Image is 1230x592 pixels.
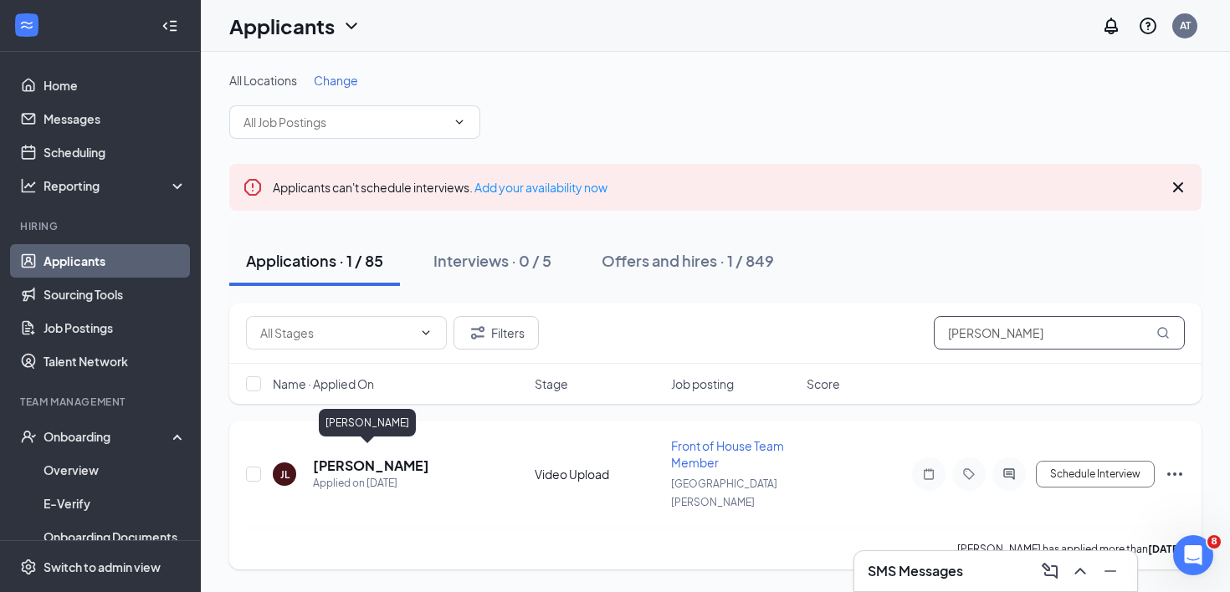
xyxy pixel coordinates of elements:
div: Offers and hires · 1 / 849 [602,250,774,271]
div: JL [280,467,290,482]
svg: Cross [1168,177,1188,197]
input: All Stages [260,324,413,342]
input: Search in applications [934,316,1185,350]
button: Minimize [1097,558,1124,584]
input: All Job Postings [243,113,446,131]
svg: Note [919,467,939,481]
svg: Ellipses [1165,464,1185,484]
a: Job Postings [44,311,187,344]
span: All Locations [229,73,297,88]
span: Stage [535,375,568,392]
p: [PERSON_NAME] has applied more than . [957,542,1185,556]
a: Onboarding Documents [44,520,187,554]
div: Team Management [20,395,183,409]
div: Hiring [20,219,183,233]
button: ChevronUp [1067,558,1094,584]
svg: Notifications [1101,16,1121,36]
h3: SMS Messages [868,562,963,580]
button: ComposeMessage [1037,558,1063,584]
a: Applicants [44,244,187,278]
h1: Applicants [229,12,335,40]
div: Interviews · 0 / 5 [433,250,551,271]
svg: Collapse [161,18,178,34]
svg: ChevronDown [341,16,361,36]
iframe: Intercom live chat [1173,535,1213,575]
div: Switch to admin view [44,559,161,575]
h5: [PERSON_NAME] [313,457,429,475]
div: [PERSON_NAME] [319,409,416,436]
a: Messages [44,102,187,135]
b: [DATE] [1148,543,1182,555]
a: Talent Network [44,344,187,378]
span: Score [807,375,840,392]
span: Applicants can't schedule interviews. [273,180,607,195]
svg: ComposeMessage [1040,561,1060,581]
a: E-Verify [44,487,187,520]
a: Scheduling [44,135,187,169]
span: 8 [1207,535,1221,549]
a: Overview [44,453,187,487]
span: [GEOGRAPHIC_DATA][PERSON_NAME] [671,477,777,508]
svg: WorkstreamLogo [18,17,35,33]
svg: Minimize [1100,561,1120,581]
svg: Settings [20,559,37,575]
svg: Filter [468,323,488,343]
div: Onboarding [44,428,172,445]
button: Filter Filters [454,316,539,350]
button: Schedule Interview [1036,461,1155,487]
span: Front of House Team Member [671,438,784,470]
div: Applied on [DATE] [313,475,429,492]
div: AT [1180,18,1191,33]
div: Video Upload [535,466,661,482]
svg: QuestionInfo [1138,16,1158,36]
svg: ActiveChat [999,467,1019,481]
svg: UserCheck [20,428,37,445]
svg: ChevronUp [1070,561,1090,581]
div: Applications · 1 / 85 [246,250,383,271]
a: Home [44,69,187,102]
div: Reporting [44,177,187,194]
span: Job posting [671,375,734,392]
span: Name · Applied On [273,375,374,392]
svg: ChevronDown [453,115,466,129]
svg: ChevronDown [419,326,433,339]
svg: MagnifyingGlass [1156,326,1170,339]
a: Sourcing Tools [44,278,187,311]
svg: Tag [959,467,979,481]
svg: Error [243,177,263,197]
svg: Analysis [20,177,37,194]
span: Change [314,73,358,88]
a: Add your availability now [474,180,607,195]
